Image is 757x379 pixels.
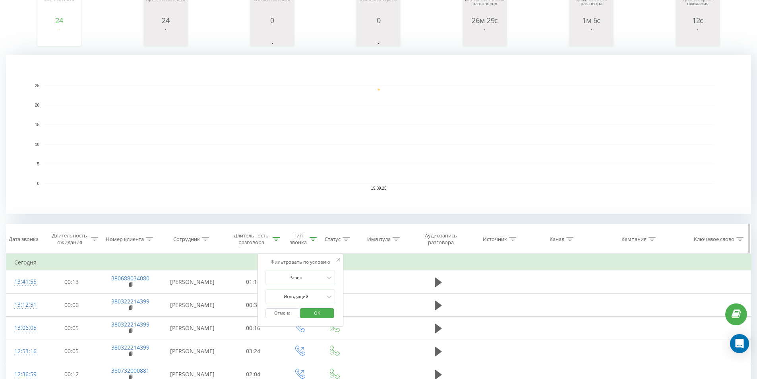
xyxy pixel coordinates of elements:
[225,340,282,363] td: 03:24
[14,297,35,313] div: 13:12:51
[6,255,751,270] td: Сегодня
[358,24,398,48] svg: A chart.
[111,367,149,374] a: 380732000881
[358,16,398,24] div: 0
[14,274,35,290] div: 13:41:55
[621,236,647,243] div: Кампания
[111,274,149,282] a: 380688034080
[300,308,334,318] button: OK
[418,232,464,246] div: Аудиозапись разговора
[265,308,299,318] button: Отмена
[43,340,101,363] td: 00:05
[35,84,40,88] text: 25
[306,307,328,319] span: OK
[43,293,101,317] td: 00:06
[371,186,387,190] text: 19.09.25
[252,24,292,48] svg: A chart.
[146,24,186,48] svg: A chart.
[571,16,611,24] div: 1м 6с
[265,258,335,266] div: Фильтровать по условию
[35,123,40,127] text: 15
[289,232,308,246] div: Тип звонка
[39,24,79,48] svg: A chart.
[252,16,292,24] div: 0
[9,236,39,243] div: Дата звонка
[37,162,39,166] text: 5
[678,16,718,24] div: 12с
[111,344,149,351] a: 380322214399
[160,317,225,340] td: [PERSON_NAME]
[35,142,40,147] text: 10
[160,340,225,363] td: [PERSON_NAME]
[50,232,89,246] div: Длительность ожидания
[225,317,282,340] td: 00:16
[483,236,507,243] div: Источник
[173,236,200,243] div: Сотрудник
[550,236,564,243] div: Канал
[14,344,35,359] div: 12:53:16
[465,16,505,24] div: 26м 29с
[160,270,225,293] td: [PERSON_NAME]
[146,16,186,24] div: 24
[160,293,225,317] td: [PERSON_NAME]
[225,270,282,293] td: 01:14
[325,236,341,243] div: Статус
[232,232,271,246] div: Длительность разговора
[37,181,39,186] text: 0
[367,236,391,243] div: Имя пула
[111,321,149,328] a: 380322214399
[678,24,718,48] svg: A chart.
[39,16,79,24] div: 24
[43,270,101,293] td: 00:13
[6,55,751,214] svg: A chart.
[465,24,505,48] svg: A chart.
[14,320,35,336] div: 13:06:05
[111,297,149,305] a: 380322214399
[225,293,282,317] td: 00:36
[571,24,611,48] svg: A chart.
[694,236,734,243] div: Ключевое слово
[730,334,749,353] div: Open Intercom Messenger
[106,236,144,243] div: Номер клиента
[35,103,40,107] text: 20
[43,317,101,340] td: 00:05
